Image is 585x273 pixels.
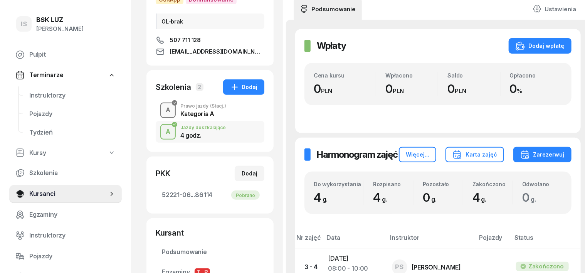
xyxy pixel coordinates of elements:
span: Podsumowanie [162,247,258,257]
div: Karta zajęć [452,150,497,159]
button: Więcej... [399,147,436,162]
a: Terminarze [9,66,122,84]
div: Kursant [156,228,264,238]
button: APrawo jazdy(Stacj.)Kategoria A [156,99,264,121]
a: Pojazdy [23,105,122,123]
div: Zakończono [528,261,564,271]
span: 4 [373,190,391,204]
div: Pobrano [231,190,260,200]
button: Karta zajęć [445,147,504,162]
span: [EMAIL_ADDRESS][DOMAIN_NAME][DOMAIN_NAME] [170,47,264,56]
div: 0 [314,82,376,96]
span: Kursy [29,148,46,158]
small: g. [382,195,387,203]
span: PS [395,264,404,270]
span: Kursanci [29,189,108,199]
small: PLN [455,87,466,94]
span: 4 [472,190,491,204]
button: Dodaj [223,79,264,95]
div: Pozostało [423,181,463,187]
a: Instruktorzy [23,86,122,105]
div: BSK LUZ [36,17,84,23]
div: Jazdy doszkalające [180,125,226,130]
a: 507 711 128 [156,35,264,45]
div: Cena kursu [314,72,376,79]
div: 4 godz. [180,132,226,138]
span: Pojazdy [29,251,116,261]
small: PLN [393,87,404,94]
div: Zarezerwuj [520,150,565,159]
span: 52221-06...86114 [162,190,258,200]
small: g. [323,195,328,203]
th: Pojazdy [475,233,510,249]
a: Pojazdy [9,247,122,266]
div: Rozpisano [373,181,413,187]
small: g. [531,195,536,203]
th: Data [322,233,386,249]
button: Dodaj wpłatę [509,38,572,54]
div: OL-brak [156,13,264,29]
div: Wpłacono [385,72,438,79]
span: 2 [196,83,203,91]
div: Szkolenia [156,82,191,93]
div: 0 [423,190,463,205]
div: Odwołano [522,181,562,187]
th: Nr zajęć [295,233,322,249]
span: Pulpit [29,50,116,60]
th: Status [510,233,581,249]
div: A [163,125,173,138]
span: 4 [314,190,332,204]
a: 52221-06...86114Pobrano [156,186,264,204]
div: 0 [385,82,438,96]
a: Tydzień [23,123,122,142]
h2: Wpłaty [317,40,346,52]
div: 0 [447,82,500,96]
button: Zarezerwuj [513,147,572,162]
div: Dodaj [230,83,257,92]
div: Dodaj [242,169,257,178]
div: Opłacono [510,72,562,79]
div: PKK [156,168,170,179]
span: (Stacj.) [210,104,226,108]
span: Instruktorzy [29,91,116,101]
div: Więcej... [406,150,429,159]
div: Zakończono [472,181,513,187]
div: [PERSON_NAME] [412,264,461,270]
span: Tydzień [29,128,116,138]
a: Instruktorzy [9,226,122,245]
small: PLN [321,87,333,94]
span: Instruktorzy [29,231,116,241]
a: Egzaminy [9,206,122,224]
a: Kursanci [9,185,122,203]
div: Kategoria A [180,111,226,117]
span: Terminarze [29,70,63,80]
button: A [160,103,176,118]
a: Szkolenia [9,164,122,182]
th: Instruktor [386,233,475,249]
div: [PERSON_NAME] [36,24,84,34]
button: A [160,124,176,140]
h2: Harmonogram zajęć [317,148,398,161]
a: [EMAIL_ADDRESS][DOMAIN_NAME][DOMAIN_NAME] [156,47,264,56]
div: A [163,104,173,117]
span: IS [21,21,27,27]
div: Saldo [447,72,500,79]
div: Prawo jazdy [180,104,226,108]
span: Pojazdy [29,109,116,119]
button: Dodaj [235,166,264,181]
a: Kursy [9,144,122,162]
span: Egzaminy [29,210,116,220]
div: 0 [510,82,562,96]
span: 507 711 128 [170,35,201,45]
a: Podsumowanie [156,243,264,261]
span: 0 [522,190,540,204]
div: Dodaj wpłatę [516,41,565,51]
small: g. [432,195,437,203]
a: Pulpit [9,45,122,64]
button: AJazdy doszkalające4 godz. [156,121,264,143]
small: g. [481,195,487,203]
span: Szkolenia [29,168,116,178]
div: Do wykorzystania [314,181,363,187]
small: % [517,87,522,94]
